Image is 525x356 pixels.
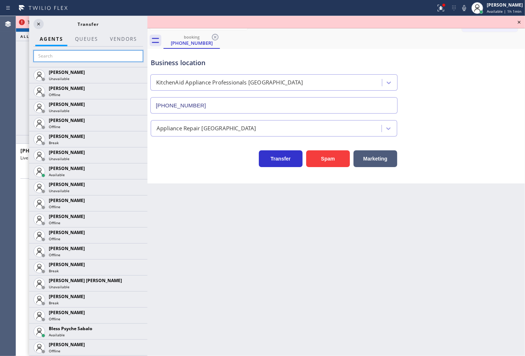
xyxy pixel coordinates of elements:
span: [PERSON_NAME] [49,117,85,123]
span: Available [49,332,65,337]
div: booking [164,34,219,40]
span: [PERSON_NAME] [49,293,85,300]
span: Offline [49,252,60,257]
span: [PERSON_NAME] [49,245,85,252]
span: [PERSON_NAME] [49,229,85,236]
span: [PERSON_NAME] [49,149,85,155]
span: Transfer [78,21,99,27]
span: [PERSON_NAME] [49,261,85,268]
span: Unavailable [49,188,70,193]
button: AGENTS [35,32,67,46]
input: Search [33,50,143,62]
span: Transfer failed: Bad Request [28,19,85,25]
span: Offline [49,124,60,129]
span: [PERSON_NAME] [49,181,85,187]
span: [PERSON_NAME] [49,133,85,139]
input: Phone Number [150,97,398,114]
button: Transfer [259,150,303,167]
span: [PHONE_NUMBER] [20,147,67,154]
span: [PERSON_NAME] [49,101,85,107]
div: KitchenAid Appliance Professionals [GEOGRAPHIC_DATA] [156,79,303,87]
span: Available [49,172,65,177]
span: Offline [49,236,60,241]
span: Break [49,268,59,273]
div: [PHONE_NUMBER] [164,40,219,46]
button: Mute [459,3,469,13]
span: Offline [49,316,60,321]
span: AGENTS [40,36,63,42]
span: Break [49,300,59,305]
span: Available | 1h 1min [487,9,521,14]
span: [PERSON_NAME] [49,85,85,91]
span: [PERSON_NAME] [49,309,85,316]
button: Marketing [354,150,397,167]
button: Vendors [106,32,141,46]
span: Unavailable [49,76,70,81]
span: Unavailable [49,156,70,161]
span: [PERSON_NAME] [49,213,85,219]
button: ALL TASKS [16,32,61,41]
span: [PERSON_NAME] [49,197,85,203]
span: [PERSON_NAME] [49,165,85,171]
span: Unavailable [49,108,70,113]
span: Offline [49,92,60,97]
div: [PERSON_NAME] [487,2,523,8]
span: Live | 01:17 [20,155,44,161]
span: QUEUES [75,36,98,42]
span: Break [49,140,59,145]
span: Offline [49,204,60,209]
span: [PERSON_NAME] [PERSON_NAME] [49,277,122,284]
span: Offline [49,220,60,225]
button: QUEUES [71,32,102,46]
span: [PERSON_NAME] [49,69,85,75]
button: Spam [306,150,350,167]
span: Offline [49,348,60,353]
div: Appliance Repair [GEOGRAPHIC_DATA] [157,124,256,132]
span: ALL TASKS [20,34,47,39]
div: Business location [151,58,397,68]
span: Bless Psyche Sabalo [49,325,92,332]
span: [PERSON_NAME] [49,341,85,348]
span: Unavailable [49,284,70,289]
div: (516) 320-4561 [164,32,219,48]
